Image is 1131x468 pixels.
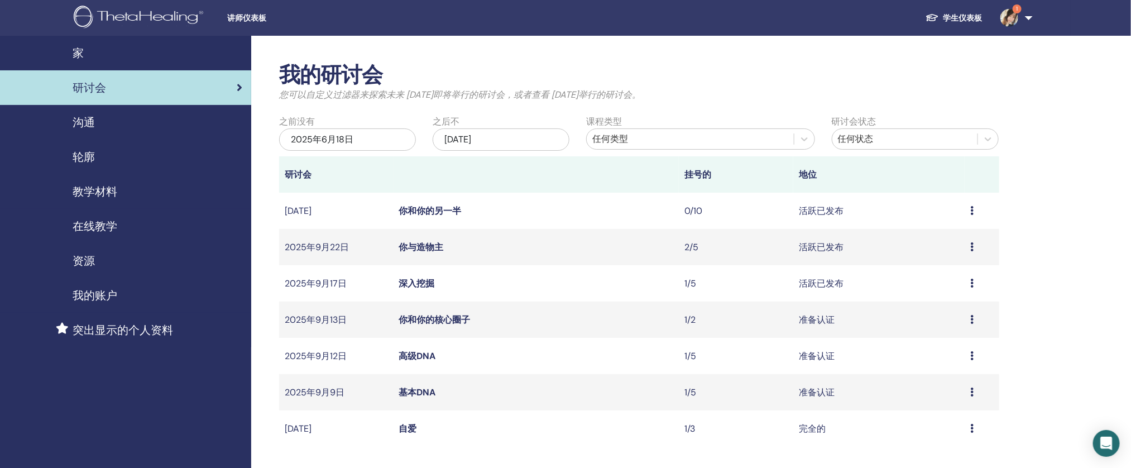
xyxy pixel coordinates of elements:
[73,115,95,130] font: 沟通
[444,133,471,145] font: [DATE]
[684,314,696,326] font: 1/2
[73,46,84,60] font: 家
[799,314,835,326] font: 准备认证
[73,184,117,199] font: 教学材料
[73,219,117,233] font: 在线教学
[285,350,347,362] font: 2025年9月12日
[279,116,315,127] font: 之前没有
[227,13,266,22] font: 讲师仪表板
[684,205,702,217] font: 0/10
[73,254,95,268] font: 资源
[285,241,349,253] font: 2025年9月22日
[285,314,347,326] font: 2025年9月13日
[684,350,696,362] font: 1/5
[832,116,876,127] font: 研讨会状态
[285,278,347,289] font: 2025年9月17日
[291,133,353,145] font: 2025年6月18日
[279,89,641,101] font: 您可以自定义过滤器来探索未来 [DATE]即将举行的研讨会，或者查看 [DATE]举行的研讨会。
[73,323,173,337] font: 突出显示的个人资料
[684,241,698,253] font: 2/5
[285,169,311,180] font: 研讨会
[285,386,344,398] font: 2025年9月9日
[586,116,622,127] font: 课程类型
[285,423,311,434] font: [DATE]
[799,350,835,362] font: 准备认证
[943,13,983,23] font: 学生仪表板
[799,169,817,180] font: 地位
[684,278,696,289] font: 1/5
[684,423,695,434] font: 1/3
[799,423,826,434] font: 完全的
[926,13,939,22] img: graduation-cap-white.svg
[799,278,844,289] font: 活跃已发布
[433,116,459,127] font: 之后不
[399,241,444,253] a: 你与造物主
[799,205,844,217] font: 活跃已发布
[1000,9,1018,27] img: default.jpg
[73,288,117,303] font: 我的账户
[74,6,207,31] img: logo.png
[399,350,436,362] a: 高级DNA
[399,423,417,434] a: 自爱
[399,386,436,398] a: 基本DNA
[1093,430,1120,457] div: 打开 Intercom Messenger
[399,278,435,289] a: 深入挖掘
[279,61,382,89] font: 我的研讨会
[838,133,874,145] font: 任何状态
[73,80,106,95] font: 研讨会
[592,133,628,145] font: 任何类型
[684,386,696,398] font: 1/5
[73,150,95,164] font: 轮廓
[285,205,311,217] font: [DATE]
[799,241,844,253] font: 活跃已发布
[799,386,835,398] font: 准备认证
[917,7,991,28] a: 学生仪表板
[684,169,711,180] font: 挂号的
[1016,5,1018,12] font: 1
[399,314,471,326] a: 你和你的核心圈子
[399,205,462,217] a: 你和你的另一半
